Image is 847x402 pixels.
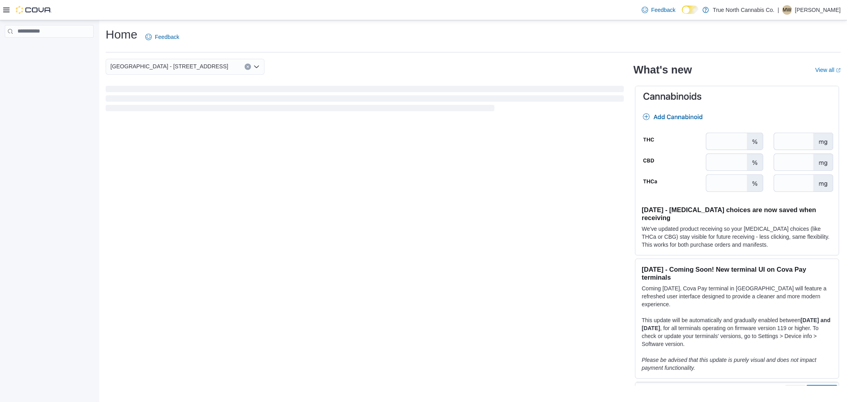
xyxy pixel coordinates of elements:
[106,27,137,43] h1: Home
[639,2,679,18] a: Feedback
[778,5,779,15] p: |
[783,5,791,15] span: MW
[815,67,841,73] a: View allExternal link
[642,225,832,249] p: We've updated product receiving so your [MEDICAL_DATA] choices (like THCa or CBG) stay visible fo...
[642,265,832,281] h3: [DATE] - Coming Soon! New terminal UI on Cova Pay terminals
[16,6,52,14] img: Cova
[682,6,698,14] input: Dark Mode
[110,62,228,71] span: [GEOGRAPHIC_DATA] - [STREET_ADDRESS]
[155,33,179,41] span: Feedback
[5,39,94,58] nav: Complex example
[142,29,182,45] a: Feedback
[642,316,832,348] p: This update will be automatically and gradually enabled between , for all terminals operating on ...
[633,64,692,76] h2: What's new
[782,5,792,15] div: Marilyn Witzmann
[642,284,832,308] p: Coming [DATE], Cova Pay terminal in [GEOGRAPHIC_DATA] will feature a refreshed user interface des...
[713,5,774,15] p: True North Cannabis Co.
[795,5,841,15] p: [PERSON_NAME]
[245,64,251,70] button: Clear input
[836,68,841,73] svg: External link
[642,357,816,371] em: Please be advised that this update is purely visual and does not impact payment functionality.
[642,206,832,222] h3: [DATE] - [MEDICAL_DATA] choices are now saved when receiving
[106,87,624,113] span: Loading
[651,6,675,14] span: Feedback
[253,64,260,70] button: Open list of options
